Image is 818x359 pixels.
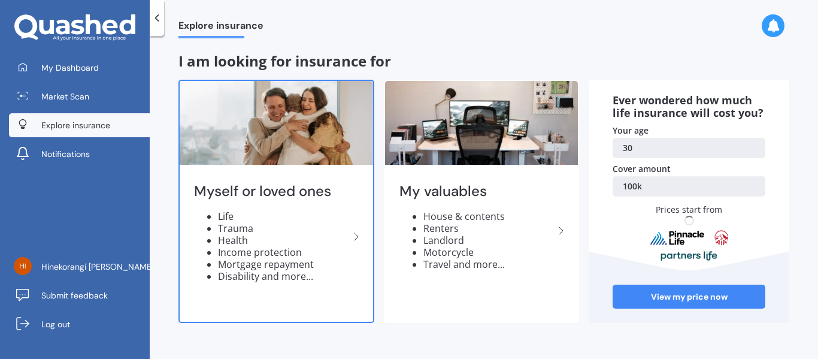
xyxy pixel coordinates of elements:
span: Hinekorangi [PERSON_NAME] [41,261,154,273]
a: View my price now [613,285,765,309]
div: Cover amount [613,163,765,175]
h2: Myself or loved ones [194,182,349,201]
li: Travel and more... [423,258,555,270]
h2: My valuables [399,182,555,201]
img: My valuables [385,81,578,165]
a: Notifications [9,142,150,166]
span: I am looking for insurance for [178,51,391,71]
span: Submit feedback [41,289,108,301]
a: 30 [613,138,765,158]
li: Disability and more... [218,270,349,282]
span: Market Scan [41,90,89,102]
span: Explore insurance [178,20,263,36]
a: Submit feedback [9,283,150,307]
img: 88d474e984721e506dbc130b1e244a1e [14,257,32,275]
li: Motorcycle [423,246,555,258]
img: pinnacle [650,230,705,246]
span: Log out [41,318,70,330]
div: Prices start from [613,204,765,252]
img: Myself or loved ones [180,81,373,165]
div: Your age [613,125,765,137]
a: Market Scan [9,85,150,108]
a: Explore insurance [9,113,150,137]
li: Mortgage repayment [218,258,349,270]
img: aia [714,230,729,246]
a: 100k [613,176,765,197]
img: partnersLife [661,251,718,261]
li: Renters [423,222,555,234]
a: Hinekorangi [PERSON_NAME] [9,255,150,279]
li: Trauma [218,222,349,234]
span: My Dashboard [41,62,99,74]
li: Health [218,234,349,246]
a: Log out [9,312,150,336]
li: Landlord [423,234,555,246]
li: Life [218,210,349,222]
span: Explore insurance [41,119,110,131]
a: My Dashboard [9,56,150,80]
div: Ever wondered how much life insurance will cost you? [613,94,765,120]
span: Notifications [41,148,90,160]
li: Income protection [218,246,349,258]
li: House & contents [423,210,555,222]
